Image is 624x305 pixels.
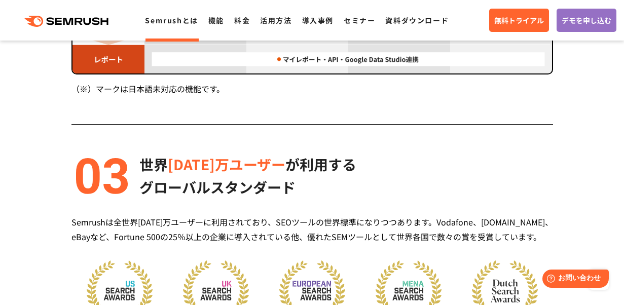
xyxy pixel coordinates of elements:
[71,83,553,96] div: （※）マークは日本語未対応の機能です。
[208,15,224,25] a: 機能
[139,153,356,176] p: 世界 が利用する
[168,154,285,174] span: [DATE]万ユーザー
[145,15,198,25] a: Semrushとは
[489,9,549,32] a: 無料トライアル
[234,15,250,25] a: 料金
[534,265,613,294] iframe: Help widget launcher
[385,15,449,25] a: 資料ダウンロード
[557,9,616,32] a: デモを申し込む
[71,153,132,199] img: alt
[344,15,375,25] a: セミナー
[494,15,544,26] span: 無料トライアル
[562,15,611,26] span: デモを申し込む
[260,15,291,25] a: 活用方法
[71,215,553,244] div: Semrushは全世界[DATE]万ユーザーに利用されており、SEOツールの世界標準になりつつあります。Vodafone、[DOMAIN_NAME]、eBayなど、Fortune 500の25％...
[302,15,334,25] a: 導入事例
[139,176,356,199] p: グローバルスタンダード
